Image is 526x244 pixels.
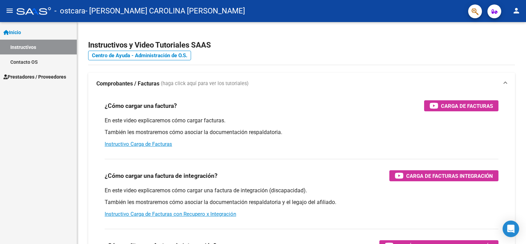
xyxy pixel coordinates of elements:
h2: Instructivos y Video Tutoriales SAAS [88,39,515,52]
span: Carga de Facturas Integración [406,172,493,180]
span: Prestadores / Proveedores [3,73,66,81]
button: Carga de Facturas [424,100,498,111]
mat-icon: menu [6,7,14,15]
a: Instructivo Carga de Facturas [105,141,172,147]
mat-expansion-panel-header: Comprobantes / Facturas (haga click aquí para ver los tutoriales) [88,73,515,95]
span: Carga de Facturas [441,102,493,110]
p: También les mostraremos cómo asociar la documentación respaldatoria. [105,129,498,136]
button: Carga de Facturas Integración [389,170,498,181]
strong: Comprobantes / Facturas [96,80,159,88]
h3: ¿Cómo cargar una factura? [105,101,177,111]
a: Instructivo Carga de Facturas con Recupero x Integración [105,211,236,217]
p: En este video explicaremos cómo cargar una factura de integración (discapacidad). [105,187,498,194]
div: Open Intercom Messenger [503,221,519,237]
span: Inicio [3,29,21,36]
a: Centro de Ayuda - Administración de O.S. [88,51,191,60]
p: También les mostraremos cómo asociar la documentación respaldatoria y el legajo del afiliado. [105,199,498,206]
mat-icon: person [512,7,520,15]
span: - ostcara [54,3,85,19]
span: - [PERSON_NAME] CAROLINA [PERSON_NAME] [85,3,245,19]
p: En este video explicaremos cómo cargar facturas. [105,117,498,124]
h3: ¿Cómo cargar una factura de integración? [105,171,218,181]
span: (haga click aquí para ver los tutoriales) [161,80,249,88]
